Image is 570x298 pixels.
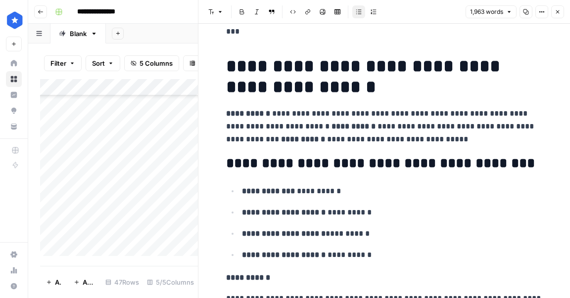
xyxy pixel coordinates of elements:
[101,274,143,290] div: 47 Rows
[50,24,106,43] a: Blank
[50,58,66,68] span: Filter
[92,58,105,68] span: Sort
[86,55,120,71] button: Sort
[40,274,68,290] button: Add Row
[70,29,87,39] div: Blank
[6,87,22,103] a: Insights
[6,11,24,29] img: ConsumerAffairs Logo
[6,262,22,278] a: Usage
[6,55,22,71] a: Home
[143,274,198,290] div: 5/5 Columns
[466,5,517,18] button: 1,963 words
[6,278,22,294] button: Help + Support
[6,71,22,87] a: Browse
[6,247,22,262] a: Settings
[470,7,503,16] span: 1,963 words
[6,103,22,119] a: Opportunities
[44,55,82,71] button: Filter
[55,277,62,287] span: Add Row
[6,119,22,134] a: Your Data
[140,58,173,68] span: 5 Columns
[68,274,101,290] button: Add 10 Rows
[6,8,22,33] button: Workspace: ConsumerAffairs
[83,277,95,287] span: Add 10 Rows
[124,55,179,71] button: 5 Columns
